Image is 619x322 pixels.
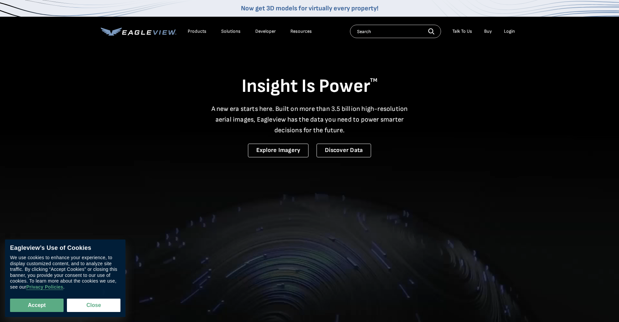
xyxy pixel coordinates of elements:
div: Talk To Us [452,28,472,34]
div: Eagleview’s Use of Cookies [10,245,120,252]
h1: Insight Is Power [101,75,518,98]
a: Explore Imagery [248,144,309,157]
a: Discover Data [317,144,371,157]
a: Now get 3D models for virtually every property! [241,4,378,12]
a: Developer [255,28,276,34]
div: Resources [290,28,312,34]
button: Close [67,299,120,312]
a: Buy [484,28,492,34]
input: Search [350,25,441,38]
p: A new era starts here. Built on more than 3.5 billion high-resolution aerial images, Eagleview ha... [207,104,412,136]
button: Accept [10,299,64,312]
div: Solutions [221,28,241,34]
div: We use cookies to enhance your experience, to display customized content, and to analyze site tra... [10,255,120,290]
div: Products [188,28,206,34]
div: Login [504,28,515,34]
a: Privacy Policies [26,285,63,290]
sup: TM [370,77,377,84]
